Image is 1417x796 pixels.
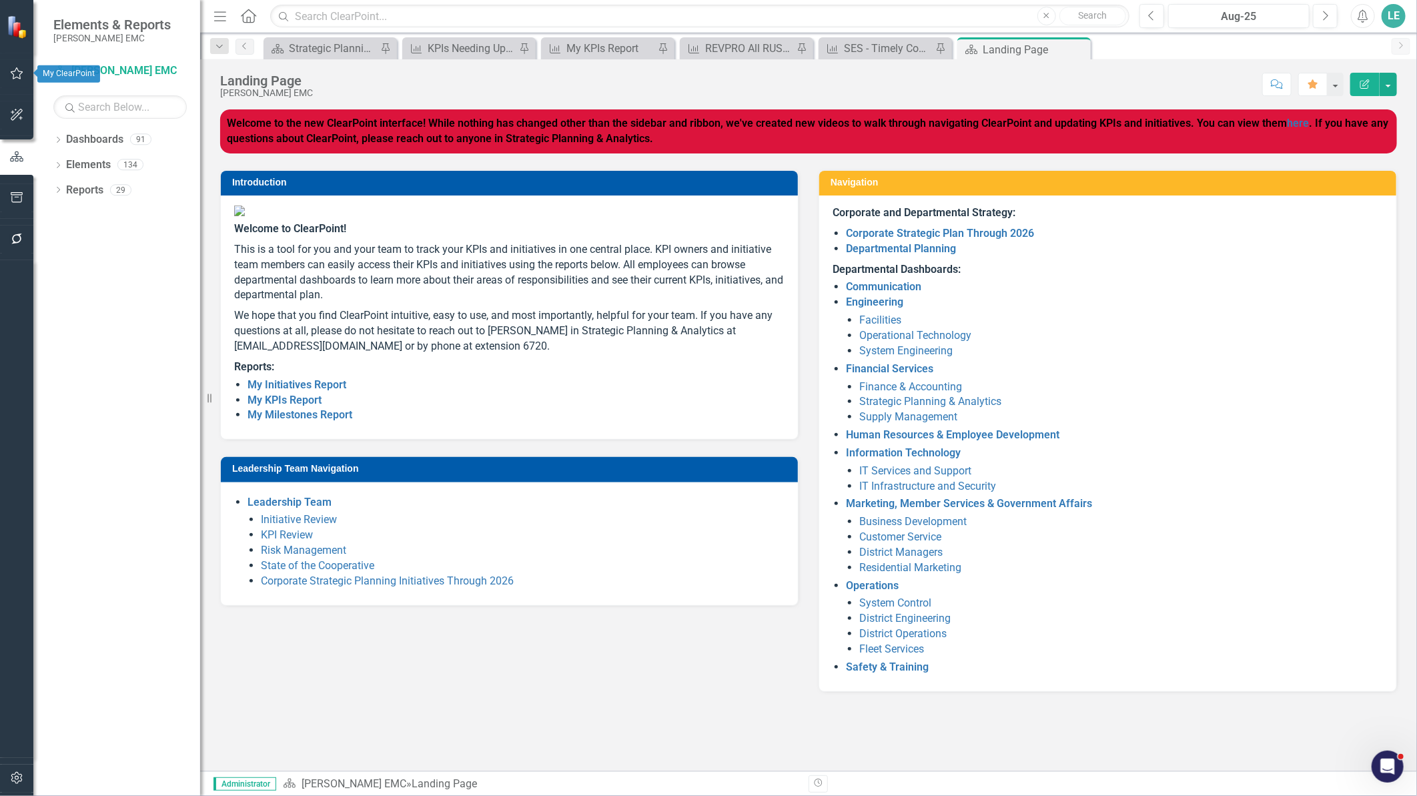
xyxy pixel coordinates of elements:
span: This is a tool for you and your team to track your KPIs and initiatives in one central place. KPI... [234,243,783,302]
a: Safety & Training [846,661,929,673]
a: Elements [66,157,111,173]
a: Financial Services [846,362,933,375]
div: REVPRO All RUS Budget to Actuals [705,40,793,57]
a: IT Services and Support [859,464,971,477]
a: Strategic Planning & Analytics [267,40,377,57]
a: State of the Cooperative [261,559,374,572]
a: Fleet Services [859,643,924,655]
button: LE [1382,4,1406,28]
iframe: Intercom live chat [1372,751,1404,783]
a: Departmental Planning [846,242,956,255]
a: IT Infrastructure and Security [859,480,996,492]
img: Jackson%20EMC%20high_res%20v2.png [234,206,785,216]
span: Elements & Reports [53,17,171,33]
small: [PERSON_NAME] EMC [53,33,171,43]
a: Risk Management [261,544,346,556]
button: Aug-25 [1168,4,1310,28]
a: My KPIs Report [544,40,654,57]
a: REVPRO All RUS Budget to Actuals [683,40,793,57]
div: Landing Page [412,777,477,790]
div: Landing Page [983,41,1087,58]
span: Administrator [213,777,276,791]
a: Dashboards [66,132,123,147]
span: Search [1078,10,1107,21]
div: » [283,777,799,792]
strong: Reports: [234,360,274,373]
a: Operations [846,579,899,592]
a: Marketing, Member Services & Government Affairs [846,497,1092,510]
button: Search [1059,7,1126,25]
a: Operational Technology [859,329,971,342]
div: Aug-25 [1173,9,1305,25]
span: Welcome to ClearPoint! [234,222,346,235]
a: System Control [859,596,931,609]
a: Corporate Strategic Planning Initiatives Through 2026 [261,574,514,587]
h3: Leadership Team Navigation [232,464,791,474]
a: KPI Review [261,528,313,541]
a: Information Technology [846,446,961,459]
div: KPIs Needing Updated [428,40,516,57]
a: District Managers [859,546,943,558]
a: Residential Marketing [859,561,961,574]
div: My KPIs Report [566,40,654,57]
a: Corporate Strategic Plan Through 2026 [846,227,1034,240]
h3: Navigation [831,177,1390,187]
a: Business Development [859,515,967,528]
div: Strategic Planning & Analytics [289,40,377,57]
input: Search Below... [53,95,187,119]
h3: Introduction [232,177,791,187]
a: Human Resources & Employee Development [846,428,1059,441]
a: Strategic Planning & Analytics [859,395,1001,408]
a: Customer Service [859,530,941,543]
a: Finance & Accounting [859,380,962,393]
a: System Engineering [859,344,953,357]
a: District Operations [859,627,947,640]
div: [PERSON_NAME] EMC [220,88,313,98]
div: My ClearPoint [37,65,100,83]
a: My KPIs Report [248,394,322,406]
div: 29 [110,184,131,195]
a: KPIs Needing Updated [406,40,516,57]
input: Search ClearPoint... [270,5,1129,28]
div: SES - Timely Communication to Members [844,40,932,57]
a: Supply Management [859,410,957,423]
a: SES - Timely Communication to Members [822,40,932,57]
a: Initiative Review [261,513,337,526]
div: 134 [117,159,143,171]
a: Leadership Team [248,496,332,508]
strong: Departmental Dashboards: [833,263,961,276]
a: My Initiatives Report [248,378,346,391]
a: District Engineering [859,612,951,625]
a: [PERSON_NAME] EMC [53,63,187,79]
img: ClearPoint Strategy [7,15,30,39]
a: here [1287,117,1309,129]
div: Landing Page [220,73,313,88]
p: We hope that you find ClearPoint intuitive, easy to use, and most importantly, helpful for your t... [234,306,785,357]
a: Reports [66,183,103,198]
strong: Corporate and Departmental Strategy: [833,206,1015,219]
a: Engineering [846,296,903,308]
strong: Welcome to the new ClearPoint interface! While nothing has changed other than the sidebar and rib... [227,117,1388,145]
a: Communication [846,280,921,293]
a: Facilities [859,314,901,326]
a: My Milestones Report [248,408,352,421]
a: [PERSON_NAME] EMC [302,777,406,790]
div: 91 [130,134,151,145]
